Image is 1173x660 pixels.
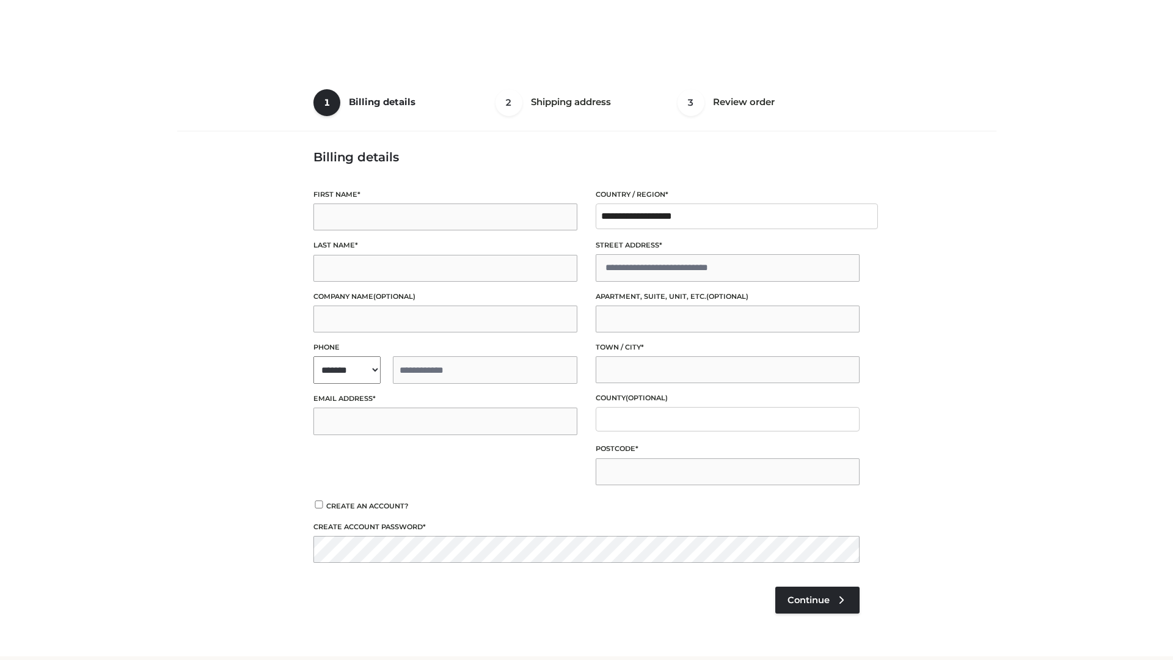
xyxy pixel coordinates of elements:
label: Street address [596,240,860,251]
label: Country / Region [596,189,860,200]
label: Postcode [596,443,860,455]
label: County [596,392,860,404]
span: 3 [678,89,704,116]
span: Billing details [349,96,415,108]
label: Phone [313,342,577,353]
a: Continue [775,587,860,614]
h3: Billing details [313,150,860,164]
input: Create an account? [313,501,324,508]
label: First name [313,189,577,200]
span: Shipping address [531,96,611,108]
span: Create an account? [326,502,409,510]
label: Email address [313,393,577,405]
span: Continue [787,595,830,606]
span: Review order [713,96,775,108]
label: Company name [313,291,577,302]
span: (optional) [626,394,668,402]
label: Create account password [313,521,860,533]
label: Last name [313,240,577,251]
span: (optional) [373,292,415,301]
span: 1 [313,89,340,116]
span: (optional) [706,292,748,301]
label: Town / City [596,342,860,353]
span: 2 [495,89,522,116]
label: Apartment, suite, unit, etc. [596,291,860,302]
